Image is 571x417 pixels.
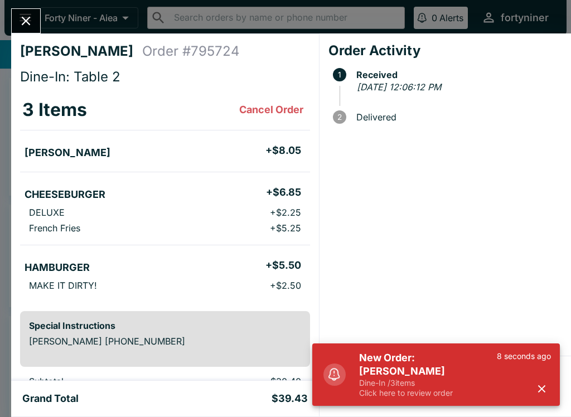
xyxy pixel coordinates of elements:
button: Close [12,9,40,33]
h5: + $8.05 [265,144,301,157]
span: Dine-In: Table 2 [20,69,120,85]
h5: [PERSON_NAME] [25,146,110,159]
h6: Special Instructions [29,320,301,331]
h5: $39.43 [272,392,308,405]
span: Delivered [351,112,562,122]
h3: 3 Items [22,99,87,121]
h4: Order Activity [328,42,562,59]
p: MAKE IT DIRTY! [29,280,97,291]
h5: + $5.50 [265,259,301,272]
h5: New Order: [PERSON_NAME] [359,351,497,378]
button: Cancel Order [235,99,308,121]
p: $30.40 [191,376,301,387]
em: [DATE] 12:06:12 PM [357,81,441,93]
h5: HAMBURGER [25,261,90,274]
p: + $2.25 [270,207,301,218]
p: Dine-In / 3 items [359,378,497,388]
p: Subtotal [29,376,173,387]
table: orders table [20,90,310,302]
p: [PERSON_NAME] [PHONE_NUMBER] [29,336,301,347]
p: DELUXE [29,207,65,218]
h5: + $6.85 [266,186,301,199]
p: + $2.50 [270,280,301,291]
p: French Fries [29,222,80,234]
p: + $5.25 [270,222,301,234]
h5: CHEESEBURGER [25,188,105,201]
h4: Order # 795724 [142,43,240,60]
text: 1 [338,70,341,79]
span: Received [351,70,562,80]
p: 8 seconds ago [497,351,551,361]
h4: [PERSON_NAME] [20,43,142,60]
p: Click here to review order [359,388,497,398]
text: 2 [337,113,342,122]
h5: Grand Total [22,392,79,405]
